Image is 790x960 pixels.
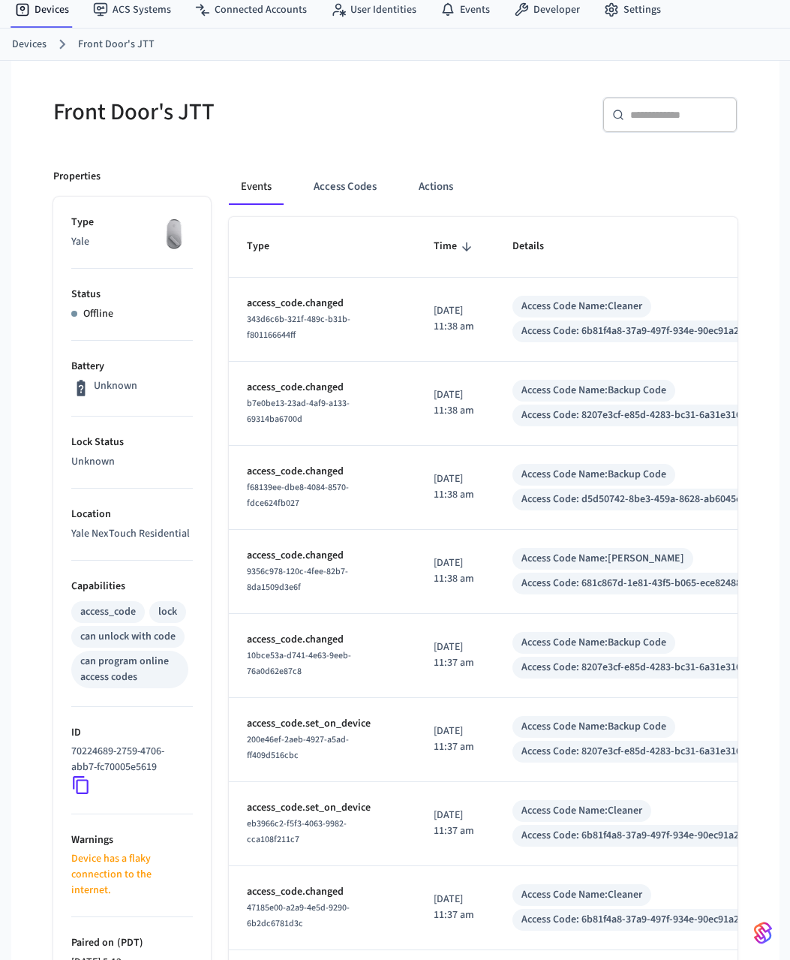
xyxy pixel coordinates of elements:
[521,576,761,591] div: Access Code: 681c867d-1e81-43f5-b065-ece82488c2ce
[114,935,143,950] span: ( PDT )
[247,800,398,816] p: access_code.set_on_device
[80,629,176,645] div: can unlock with code
[521,324,759,339] div: Access Code: 6b81f4a8-37a9-497f-934e-90ec91a2e0c4
[521,467,666,483] div: Access Code Name: Backup Code
[247,884,398,900] p: access_code.changed
[71,454,193,470] p: Unknown
[155,215,193,252] img: August Wifi Smart Lock 3rd Gen, Silver, Front
[12,37,47,53] a: Devices
[521,492,767,507] div: Access Code: d5d50742-8be3-459a-8628-ab6045e86814
[80,654,179,685] div: can program online access codes
[94,378,137,394] p: Unknown
[71,744,187,775] p: 70224689-2759-4706-abb7-fc70005e5619
[521,383,666,399] div: Access Code Name: Backup Code
[247,901,350,930] span: 47185e00-a2a9-4e5d-9290-6b2dc6781d3c
[302,169,389,205] button: Access Codes
[80,604,136,620] div: access_code
[247,464,398,480] p: access_code.changed
[247,313,350,342] span: 343d6c6b-321f-489c-b31b-f801166644ff
[521,408,762,423] div: Access Code: 8207e3cf-e85d-4283-bc31-6a31e3160bc0
[247,235,289,258] span: Type
[434,892,476,923] p: [DATE] 11:37 am
[434,724,476,755] p: [DATE] 11:37 am
[71,935,193,951] p: Paired on
[83,306,113,322] p: Offline
[521,551,684,567] div: Access Code Name: [PERSON_NAME]
[521,887,642,903] div: Access Code Name: Cleaner
[229,169,737,205] div: ant example
[521,660,762,676] div: Access Code: 8207e3cf-e85d-4283-bc31-6a31e3160bc0
[247,481,349,510] span: f68139ee-dbe8-4084-8570-fdce624fb027
[71,851,193,898] p: Device has a flaky connection to the internet.
[512,235,563,258] span: Details
[434,387,476,419] p: [DATE] 11:38 am
[247,397,350,426] span: b7e0be13-23ad-4af9-a133-69314ba6700d
[71,832,193,848] p: Warnings
[71,215,193,230] p: Type
[407,169,465,205] button: Actions
[158,604,177,620] div: lock
[71,287,193,302] p: Status
[434,808,476,839] p: [DATE] 11:37 am
[71,234,193,250] p: Yale
[434,639,476,671] p: [DATE] 11:37 am
[521,299,642,314] div: Access Code Name: Cleaner
[521,635,666,651] div: Access Code Name: Backup Code
[247,296,398,311] p: access_code.changed
[247,632,398,648] p: access_code.changed
[247,733,349,762] span: 200e46ef-2aeb-4927-a5ad-ff409d516cbc
[247,548,398,564] p: access_code.changed
[53,169,101,185] p: Properties
[434,235,476,258] span: Time
[247,565,348,594] span: 9356c978-120c-4fee-82b7-8da1509d3e6f
[434,555,476,587] p: [DATE] 11:38 am
[229,169,284,205] button: Events
[71,725,193,741] p: ID
[434,303,476,335] p: [DATE] 11:38 am
[71,507,193,522] p: Location
[71,435,193,450] p: Lock Status
[247,380,398,396] p: access_code.changed
[521,912,759,928] div: Access Code: 6b81f4a8-37a9-497f-934e-90ec91a2e0c4
[247,649,351,678] span: 10bce53a-d741-4e63-9eeb-76a0d62e87c8
[71,359,193,375] p: Battery
[78,37,155,53] a: Front Door's JTT
[53,97,386,128] h5: Front Door's JTT
[521,803,642,819] div: Access Code Name: Cleaner
[521,828,759,844] div: Access Code: 6b81f4a8-37a9-497f-934e-90ec91a2e0c4
[434,471,476,503] p: [DATE] 11:38 am
[247,716,398,732] p: access_code.set_on_device
[247,817,347,846] span: eb3966c2-f5f3-4063-9982-cca108f211c7
[71,526,193,542] p: Yale NexTouch Residential
[521,719,666,735] div: Access Code Name: Backup Code
[71,579,193,594] p: Capabilities
[521,744,762,760] div: Access Code: 8207e3cf-e85d-4283-bc31-6a31e3160bc0
[754,921,772,945] img: SeamLogoGradient.69752ec5.svg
